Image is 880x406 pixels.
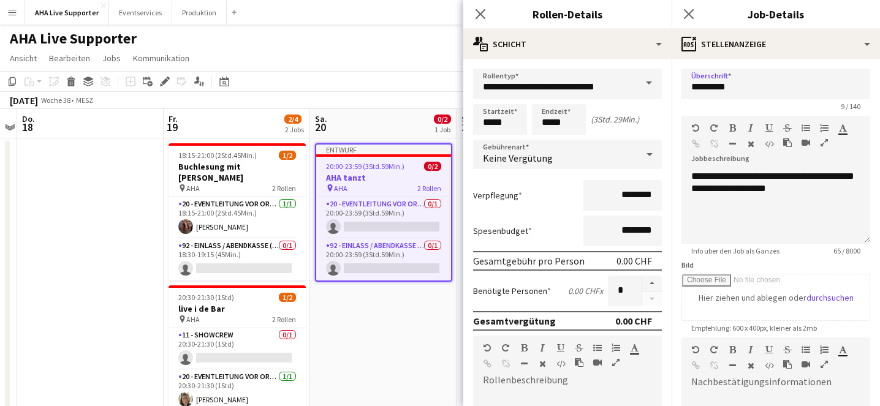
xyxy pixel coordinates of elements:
[460,120,474,134] span: 21
[672,6,880,22] h3: Job-Details
[710,345,718,355] button: Wiederholen
[169,143,306,280] app-job-card: 18:15-21:00 (2Std.45Min.)1/2Buchlesung mit [PERSON_NAME] AHA2 Rollen20 - Eventleitung vor Ort (ZP...
[44,50,95,66] a: Bearbeiten
[838,123,847,133] button: Textfarbe
[681,246,789,255] span: Info über den Job als Ganzes
[765,139,773,149] button: HTML-Code
[128,50,194,66] a: Kommunikation
[783,345,792,355] button: Durchgestrichen
[76,96,93,105] div: MESZ
[461,113,474,124] span: So.
[802,123,810,133] button: Ungeordnete Liste
[824,246,870,255] span: 65 / 8000
[591,114,639,125] div: (3Std. 29Min.)
[556,359,565,369] button: HTML-Code
[802,138,810,148] button: Video einfügen
[568,285,603,296] div: 0.00 CHF x
[285,125,304,134] div: 2 Jobs
[473,285,551,296] label: Benötigte Personen
[765,123,773,133] button: Unterstrichen
[109,1,172,24] button: Eventservices
[284,115,302,124] span: 2/4
[10,94,38,107] div: [DATE]
[746,139,755,149] button: Formatierung löschen
[434,125,450,134] div: 1 Job
[272,184,296,193] span: 2 Rollen
[556,343,565,353] button: Unterstrichen
[612,358,620,367] button: Vollbild
[728,345,737,355] button: Fett
[316,145,451,154] div: Entwurf
[820,138,829,148] button: Vollbild
[334,184,347,193] span: AHA
[783,138,792,148] button: Als einfacher Text einfügen
[483,343,491,353] button: Rückgängig
[615,315,652,327] div: 0.00 CHF
[616,255,652,267] div: 0.00 CHF
[186,184,200,193] span: AHA
[25,1,109,24] button: AHA Live Supporter
[316,172,451,183] h3: AHA tanzt
[178,293,234,302] span: 20:30-21:30 (1Std)
[473,225,532,236] label: Spesenbudget
[102,53,121,64] span: Jobs
[728,361,737,370] button: Horizontale Linie
[728,123,737,133] button: Fett
[172,1,227,24] button: Produktion
[316,197,451,239] app-card-role: 20 - Eventleitung vor Ort (ZP)0/120:00-23:59 (3Std.59Min.)
[10,29,137,48] h1: AHA Live Supporter
[434,115,451,124] span: 0/2
[746,345,755,355] button: Kursiv
[783,359,792,369] button: Als einfacher Text einfügen
[463,29,672,59] div: Schicht
[765,361,773,370] button: HTML-Code
[315,143,452,282] app-job-card: Entwurf20:00-23:59 (3Std.59Min.)0/2AHA tanzt AHA2 Rollen20 - Eventleitung vor Ort (ZP)0/120:00-23...
[22,113,35,124] span: Do.
[169,161,306,183] h3: Buchlesung mit [PERSON_NAME]
[630,343,639,353] button: Textfarbe
[612,343,620,353] button: Geordnete Liste
[838,345,847,355] button: Textfarbe
[538,343,547,353] button: Kursiv
[831,102,870,111] span: 9 / 140
[463,6,672,22] h3: Rollen-Details
[279,293,296,302] span: 1/2
[501,343,510,353] button: Wiederholen
[169,197,306,239] app-card-role: 20 - Eventleitung vor Ort (ZP)1/118:15-21:00 (2Std.45Min.)[PERSON_NAME]
[710,123,718,133] button: Wiederholen
[520,343,528,353] button: Fett
[642,276,662,291] button: Erhöhen
[820,345,829,355] button: Geordnete Liste
[326,162,404,171] span: 20:00-23:59 (3Std.59Min.)
[593,343,602,353] button: Ungeordnete Liste
[169,328,306,370] app-card-role: 11 - Showcrew0/120:30-21:30 (1Std)
[691,123,700,133] button: Rückgängig
[169,239,306,280] app-card-role: 92 - Einlass / Abendkasse (Supporter)0/118:30-19:15 (45Min.)
[802,359,810,369] button: Video einfügen
[820,123,829,133] button: Geordnete Liste
[40,96,71,105] span: Woche 38
[10,53,37,64] span: Ansicht
[169,303,306,314] h3: live i de Bar
[315,113,327,124] span: Sa.
[313,120,327,134] span: 20
[424,162,441,171] span: 0/2
[483,152,553,164] span: Keine Vergütung
[820,359,829,369] button: Vollbild
[575,358,583,367] button: Als einfacher Text einfügen
[691,345,700,355] button: Rückgängig
[728,139,737,149] button: Horizontale Linie
[681,323,827,333] span: Empfehlung: 600 x 400px, kleiner als 2mb
[473,190,522,201] label: Verpflegung
[802,345,810,355] button: Ungeordnete Liste
[178,151,257,160] span: 18:15-21:00 (2Std.45Min.)
[765,345,773,355] button: Unterstrichen
[746,123,755,133] button: Kursiv
[593,358,602,367] button: Video einfügen
[133,53,189,64] span: Kommunikation
[473,255,585,267] div: Gesamtgebühr pro Person
[167,120,178,134] span: 19
[49,53,90,64] span: Bearbeiten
